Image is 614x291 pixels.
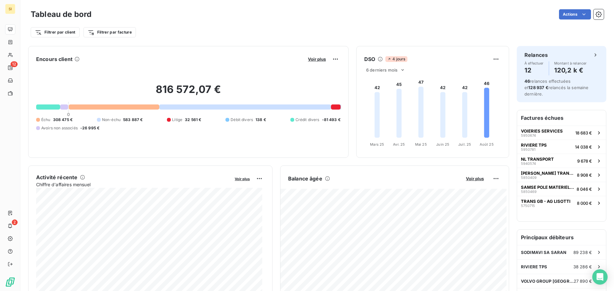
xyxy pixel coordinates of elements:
[466,176,484,181] span: Voir plus
[521,171,574,176] span: [PERSON_NAME] TRANSPORTS EURL
[306,56,328,62] button: Voir plus
[521,279,574,284] span: VOLVO GROUP [GEOGRAPHIC_DATA] NV
[256,117,266,123] span: 138 €
[11,61,18,67] span: 12
[528,85,548,90] span: 128 937 €
[31,27,80,37] button: Filtrer par client
[575,144,592,149] span: 14 038 €
[123,117,143,123] span: 583 887 €
[36,83,341,102] h2: 816 572,07 €
[385,56,407,62] span: 4 jours
[521,157,554,162] span: NL TRANSPORT
[554,65,587,75] h4: 120,2 k €
[524,61,544,65] span: À effectuer
[573,250,592,255] span: 89 238 €
[559,9,591,19] button: Actions
[521,134,536,137] span: 5950674
[231,117,253,123] span: Débit divers
[521,264,547,269] span: RIVIERE TPS
[592,269,608,285] div: Open Intercom Messenger
[517,196,606,210] button: TRANS GB - AG LISOTTI57507158 000 €
[41,117,51,123] span: Échu
[308,57,326,62] span: Voir plus
[393,142,405,147] tspan: Avr. 25
[577,201,592,206] span: 8 000 €
[521,148,535,151] span: 5950781
[172,117,182,123] span: Litige
[295,117,319,123] span: Crédit divers
[5,4,15,14] div: SI
[524,65,544,75] h4: 12
[233,176,252,181] button: Voir plus
[464,176,486,181] button: Voir plus
[521,128,563,134] span: VOIERIES SERVICES
[102,117,121,123] span: Non-échu
[5,277,15,287] img: Logo LeanPay
[366,67,398,73] span: 6 derniers mois
[436,142,449,147] tspan: Juin 25
[5,63,15,73] a: 12
[521,190,537,194] span: 5850469
[36,55,73,63] h6: Encours client
[521,204,535,208] span: 5750715
[575,130,592,135] span: 18 683 €
[573,264,592,269] span: 38 286 €
[67,112,70,117] span: 0
[415,142,427,147] tspan: Mai 25
[364,55,375,63] h6: DSO
[521,199,571,204] span: TRANS GB - AG LISOTTI
[83,27,136,37] button: Filtrer par facture
[185,117,201,123] span: 32 561 €
[458,142,471,147] tspan: Juil. 25
[517,140,606,154] button: RIVIERE TPS595078114 038 €
[577,187,592,192] span: 8 046 €
[41,125,78,131] span: Avoirs non associés
[517,168,606,182] button: [PERSON_NAME] TRANSPORTS EURL58504098 908 €
[521,185,574,190] span: SAMSE POLE MATERIELS D'EXPLOITATION
[517,230,606,245] h6: Principaux débiteurs
[370,142,384,147] tspan: Mars 25
[322,117,341,123] span: -81 493 €
[480,142,494,147] tspan: Août 25
[577,158,592,164] span: 9 678 €
[574,279,592,284] span: 27 890 €
[53,117,73,123] span: 308 475 €
[521,162,536,165] span: 5940574
[31,9,91,20] h3: Tableau de bord
[288,175,322,182] h6: Balance âgée
[36,181,230,188] span: Chiffre d'affaires mensuel
[521,176,537,180] span: 5850409
[554,61,587,65] span: Montant à relancer
[36,173,77,181] h6: Activité récente
[524,79,530,84] span: 46
[521,142,547,148] span: RIVIERE TPS
[577,172,592,178] span: 8 908 €
[235,177,250,181] span: Voir plus
[517,154,606,168] button: NL TRANSPORT59405749 678 €
[521,250,567,255] span: SODIMAVI SA SARAN
[524,79,589,96] span: relances effectuées et relancés la semaine dernière.
[524,51,548,59] h6: Relances
[517,126,606,140] button: VOIERIES SERVICES595067418 683 €
[12,219,18,225] span: 2
[80,125,99,131] span: -26 995 €
[517,182,606,196] button: SAMSE POLE MATERIELS D'EXPLOITATION58504698 046 €
[517,110,606,126] h6: Factures échues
